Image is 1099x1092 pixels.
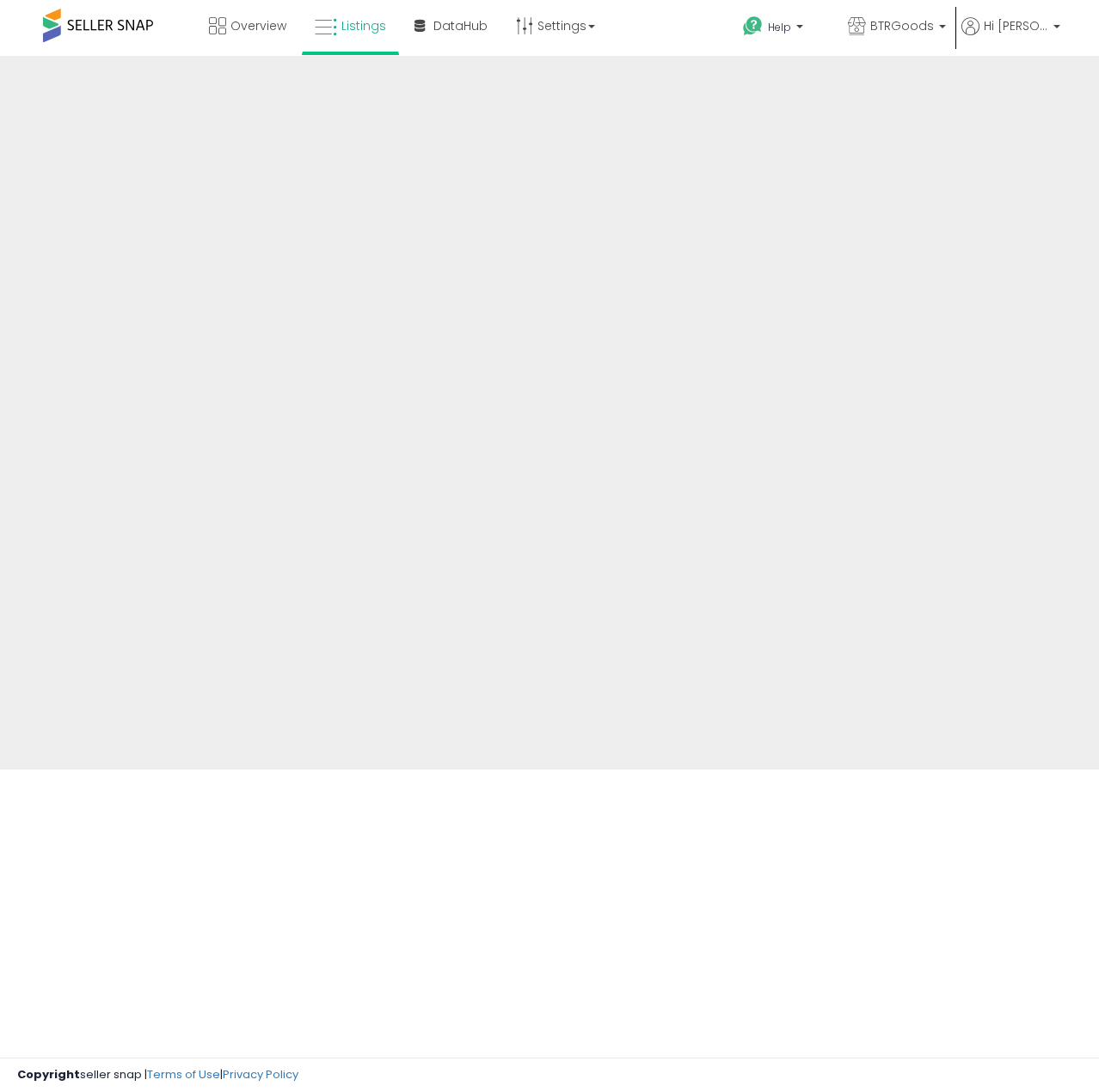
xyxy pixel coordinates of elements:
[768,20,791,34] span: Help
[961,17,1060,56] a: Hi [PERSON_NAME]
[433,17,488,34] span: DataHub
[341,17,386,34] span: Listings
[729,3,832,56] a: Help
[742,15,764,37] i: Get Help
[230,17,286,34] span: Overview
[984,17,1048,34] span: Hi [PERSON_NAME]
[870,17,934,34] span: BTRGoods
